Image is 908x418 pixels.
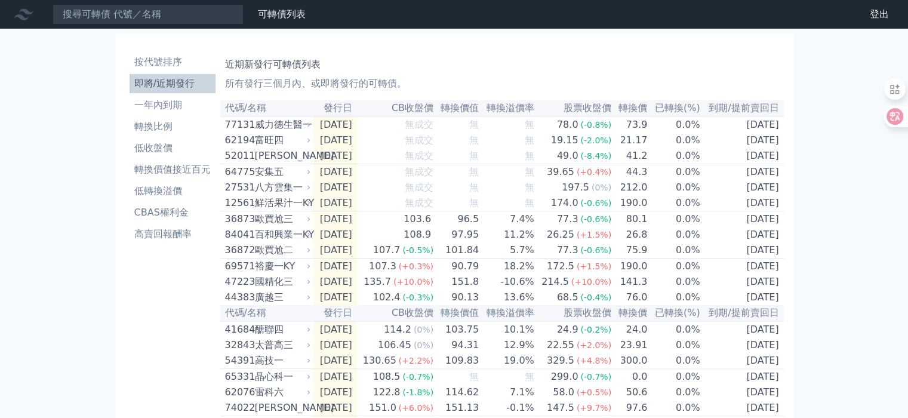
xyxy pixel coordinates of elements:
td: [DATE] [701,180,784,195]
td: -10.6% [479,274,535,290]
th: 代碼/名稱 [220,100,313,116]
td: -0.1% [479,400,535,416]
div: 114.2 [381,322,414,337]
td: 11.2% [479,227,535,242]
td: 0.0% [648,321,700,337]
th: 已轉換(%) [648,305,700,321]
th: 轉換溢價率 [479,100,535,116]
td: 0.0% [648,259,700,275]
div: 49.0 [555,149,581,163]
li: 低收盤價 [130,141,216,155]
div: 歐買尬三 [255,212,309,226]
div: 151.0 [367,401,399,415]
th: 轉換價 [612,305,648,321]
div: 36872 [225,243,252,257]
li: CBAS權利金 [130,205,216,220]
td: 151.13 [434,400,479,416]
span: 無 [525,119,534,130]
td: 7.1% [479,385,535,400]
td: 141.3 [612,274,648,290]
div: 廣越三 [255,290,309,305]
span: (+1.5%) [577,262,611,271]
td: 96.5 [434,211,479,228]
a: 一年內到期 [130,96,216,115]
div: 太普高三 [255,338,309,352]
td: 0.0% [648,337,700,353]
div: 77.3 [555,212,581,226]
td: 0.0% [648,180,700,195]
td: [DATE] [701,385,784,400]
span: (-0.5%) [402,245,433,255]
td: 212.0 [612,180,648,195]
td: 21.17 [612,133,648,148]
span: 無 [469,134,479,146]
td: 0.0% [648,369,700,385]
td: [DATE] [313,400,357,416]
div: 329.5 [544,354,577,368]
div: [PERSON_NAME] [255,149,309,163]
span: (+10.0%) [571,277,611,287]
span: (-0.7%) [402,372,433,382]
span: (+0.5%) [577,388,611,397]
td: 0.0% [648,116,700,133]
span: 無 [469,182,479,193]
td: [DATE] [313,385,357,400]
td: [DATE] [701,274,784,290]
td: [DATE] [701,321,784,337]
div: 22.55 [544,338,577,352]
td: 76.0 [612,290,648,305]
span: 無 [525,182,534,193]
h1: 近期新發行可轉債列表 [225,57,779,72]
td: [DATE] [313,195,357,211]
div: 77.3 [555,243,581,257]
p: 所有發行三個月內、或即將發行的可轉債。 [225,76,779,91]
div: 62076 [225,385,252,399]
div: 安集五 [255,165,309,179]
td: [DATE] [313,227,357,242]
td: 50.6 [612,385,648,400]
a: 高賣回報酬率 [130,225,216,244]
div: 65331 [225,370,252,384]
td: [DATE] [701,195,784,211]
td: [DATE] [313,164,357,180]
span: 無 [469,371,479,382]
span: 無成交 [405,150,433,161]
div: 147.5 [544,401,577,415]
a: 低收盤價 [130,139,216,158]
span: 無 [525,371,534,382]
div: 77131 [225,118,252,132]
div: 52011 [225,149,252,163]
span: (-0.2%) [580,325,611,334]
a: 可轉債列表 [258,8,306,20]
th: 轉換溢價率 [479,305,535,321]
span: (+6.0%) [399,403,433,413]
th: 轉換價 [612,100,648,116]
th: 轉換價值 [434,305,479,321]
span: (0%) [414,325,433,334]
td: [DATE] [701,164,784,180]
td: [DATE] [701,211,784,228]
span: (+0.4%) [577,167,611,177]
a: 即將/近期發行 [130,74,216,93]
td: [DATE] [701,259,784,275]
div: 裕慶一KY [255,259,309,273]
th: 股票收盤價 [535,305,612,321]
td: [DATE] [313,274,357,290]
span: (0%) [414,340,433,350]
td: 0.0% [648,353,700,369]
div: 27531 [225,180,252,195]
div: 108.9 [401,228,433,242]
div: 24.9 [555,322,581,337]
span: 無成交 [405,182,433,193]
div: 130.65 [361,354,399,368]
input: 搜尋可轉債 代號／名稱 [53,4,244,24]
td: 0.0% [648,148,700,164]
div: 62194 [225,133,252,147]
td: 80.1 [612,211,648,228]
td: 44.3 [612,164,648,180]
td: 13.6% [479,290,535,305]
div: 歐買尬二 [255,243,309,257]
td: 0.0% [648,164,700,180]
div: 39.65 [544,165,577,179]
a: 按代號排序 [130,53,216,72]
